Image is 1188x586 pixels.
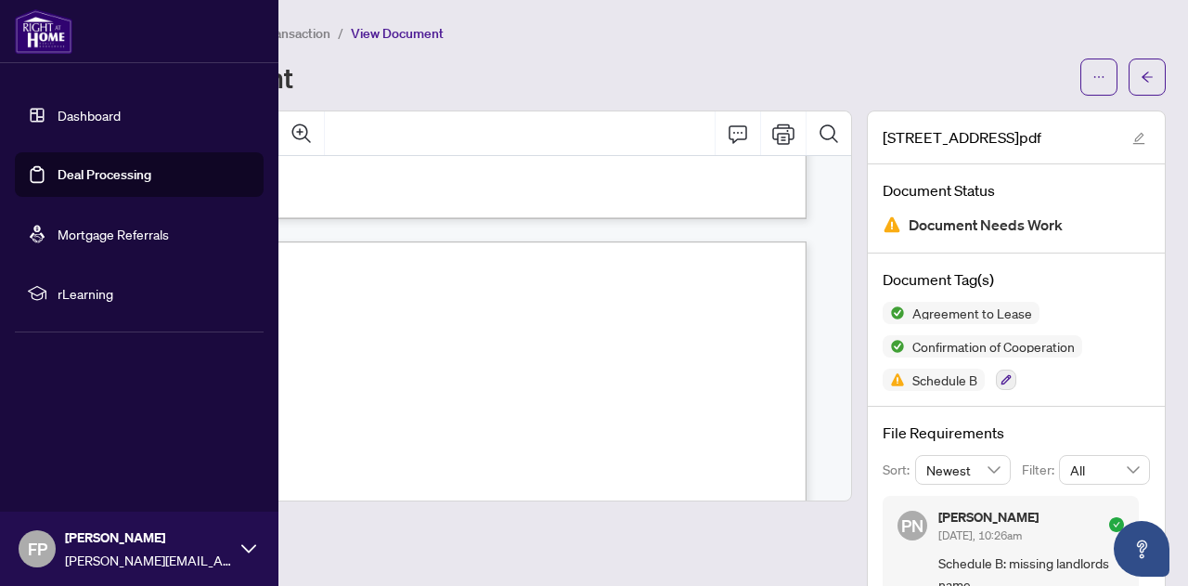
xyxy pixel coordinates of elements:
img: logo [15,9,72,54]
h4: Document Status [883,179,1150,202]
span: View Transaction [231,25,330,42]
p: Filter: [1022,460,1059,480]
span: arrow-left [1141,71,1154,84]
li: / [338,22,343,44]
a: Mortgage Referrals [58,226,169,242]
span: [DATE], 10:26am [938,528,1022,542]
span: [PERSON_NAME][EMAIL_ADDRESS][DOMAIN_NAME] [65,550,232,570]
span: PN [901,513,923,539]
span: edit [1132,132,1145,145]
span: rLearning [58,283,251,304]
a: Deal Processing [58,166,151,183]
span: [PERSON_NAME] [65,527,232,548]
button: Open asap [1114,521,1169,577]
span: Newest [926,456,1001,484]
span: Confirmation of Cooperation [905,340,1082,353]
h5: [PERSON_NAME] [938,511,1039,524]
span: FP [28,536,47,562]
span: [STREET_ADDRESS]pdf [883,126,1041,149]
img: Status Icon [883,369,905,391]
p: Sort: [883,460,915,480]
span: ellipsis [1092,71,1105,84]
img: Status Icon [883,302,905,324]
h4: Document Tag(s) [883,268,1150,291]
img: Status Icon [883,335,905,358]
span: Document Needs Work [909,213,1063,238]
span: View Document [351,25,444,42]
h4: File Requirements [883,422,1150,444]
span: All [1070,456,1139,484]
a: Dashboard [58,107,121,124]
span: Schedule B [905,373,985,386]
span: check-circle [1109,517,1124,532]
span: Agreement to Lease [905,306,1039,319]
img: Document Status [883,215,901,234]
